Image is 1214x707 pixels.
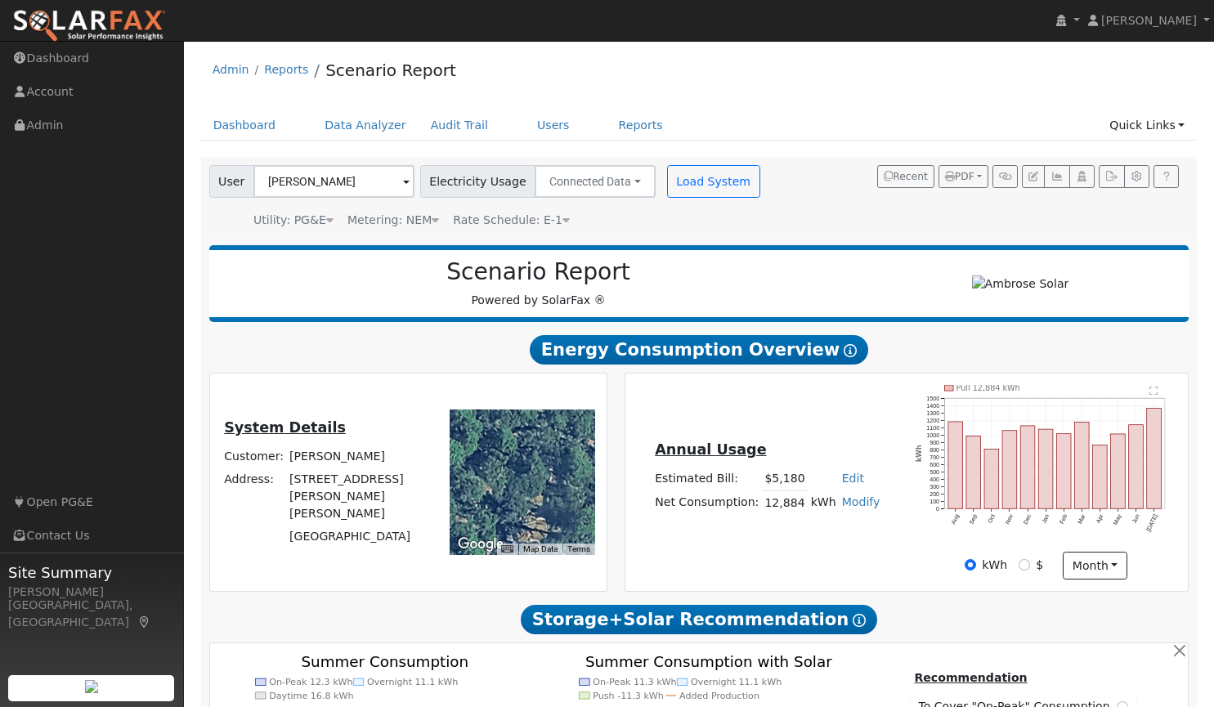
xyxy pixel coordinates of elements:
[535,165,656,198] button: Connected Data
[915,445,923,462] text: kWh
[936,506,939,512] text: 0
[930,499,939,505] text: 100
[853,614,866,627] i: Show Help
[1059,513,1068,526] text: Feb
[1154,165,1179,188] a: Help Link
[930,484,939,490] text: 300
[209,165,254,198] span: User
[226,258,851,286] h2: Scenario Report
[762,491,808,515] td: 12,884
[8,584,175,601] div: [PERSON_NAME]
[521,605,877,634] span: Storage+Solar Recommendation
[269,677,353,687] text: On-Peak 12.3 kWh
[453,213,570,226] span: Alias: HE1
[325,60,456,80] a: Scenario Report
[1113,513,1123,526] text: May
[1145,513,1159,533] text: [DATE]
[347,212,439,229] div: Metering: NEM
[419,110,500,141] a: Audit Trail
[930,477,939,483] text: 400
[762,468,808,491] td: $5,180
[1147,409,1162,509] rect: onclick=""
[680,691,760,701] text: Added Production
[842,495,880,508] a: Modify
[85,680,98,693] img: retrieve
[1004,513,1015,526] text: Nov
[930,469,939,476] text: 500
[972,275,1069,293] img: Ambrose Solar
[594,677,678,687] text: On-Peak 11.3 kWh
[269,691,353,701] text: Daytime 16.8 kWh
[1069,165,1095,188] button: Login As
[842,472,864,485] a: Edit
[930,454,939,461] text: 700
[982,557,1007,574] label: kWh
[1041,513,1050,525] text: Jan
[1044,165,1069,188] button: Multi-Series Graph
[1075,423,1090,509] rect: onclick=""
[287,445,432,468] td: [PERSON_NAME]
[930,440,939,446] text: 900
[926,432,939,439] text: 1000
[1093,445,1108,509] rect: onclick=""
[692,677,783,687] text: Overnight 11.1 kWh
[585,653,833,670] text: Summer Consumption with Solar
[1101,14,1197,27] span: [PERSON_NAME]
[1111,434,1126,508] rect: onclick=""
[1063,552,1127,579] button: month
[926,425,939,432] text: 1100
[984,450,999,509] rect: onclick=""
[253,165,414,198] input: Select a User
[914,671,1027,684] u: Recommendation
[938,165,988,188] button: PDF
[667,165,760,198] button: Load System
[1002,431,1017,509] rect: onclick=""
[594,691,665,701] text: Push -11.3 kWh
[965,559,976,571] input: kWh
[1077,513,1087,526] text: Mar
[1097,110,1197,141] a: Quick Links
[652,468,762,491] td: Estimated Bill:
[213,63,249,76] a: Admin
[253,212,334,229] div: Utility: PG&E
[525,110,582,141] a: Users
[420,165,535,198] span: Electricity Usage
[1124,165,1149,188] button: Settings
[454,534,508,555] a: Open this area in Google Maps (opens a new window)
[1056,434,1071,509] rect: onclick=""
[926,410,939,417] text: 1300
[1095,513,1105,525] text: Apr
[948,422,963,509] rect: onclick=""
[530,335,868,365] span: Energy Consumption Overview
[1036,557,1043,574] label: $
[137,615,152,629] a: Map
[312,110,419,141] a: Data Analyzer
[567,544,590,553] a: Terms
[222,468,287,525] td: Address:
[1019,559,1030,571] input: $
[655,441,766,458] u: Annual Usage
[652,491,762,515] td: Net Consumption:
[926,396,939,402] text: 1500
[1020,426,1035,509] rect: onclick=""
[992,165,1018,188] button: Generate Report Link
[8,562,175,584] span: Site Summary
[968,513,979,526] text: Sep
[808,491,839,515] td: kWh
[956,383,1019,392] text: Pull 12,884 kWh
[1022,165,1045,188] button: Edit User
[201,110,289,141] a: Dashboard
[222,445,287,468] td: Customer:
[607,110,675,141] a: Reports
[287,526,432,548] td: [GEOGRAPHIC_DATA]
[1023,513,1033,526] text: Dec
[224,419,346,436] u: System Details
[1129,425,1144,509] rect: onclick=""
[930,491,939,498] text: 200
[454,534,508,555] img: Google
[264,63,308,76] a: Reports
[930,447,939,454] text: 800
[8,597,175,631] div: [GEOGRAPHIC_DATA], [GEOGRAPHIC_DATA]
[877,165,934,188] button: Recent
[367,677,459,687] text: Overnight 11.1 kWh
